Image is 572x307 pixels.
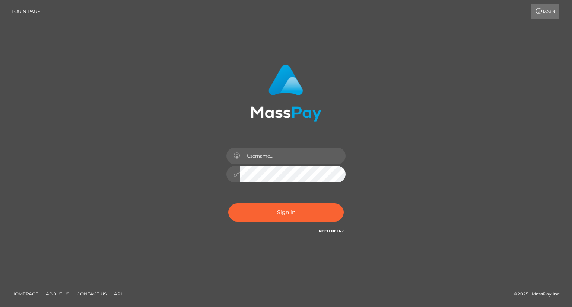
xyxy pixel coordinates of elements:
a: Login Page [12,4,40,19]
a: API [111,288,125,300]
img: MassPay Login [251,65,321,122]
a: Login [531,4,559,19]
a: Contact Us [74,288,109,300]
input: Username... [240,148,346,164]
a: About Us [43,288,72,300]
button: Sign in [228,203,344,222]
a: Homepage [8,288,41,300]
div: © 2025 , MassPay Inc. [514,290,566,298]
a: Need Help? [319,229,344,233]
